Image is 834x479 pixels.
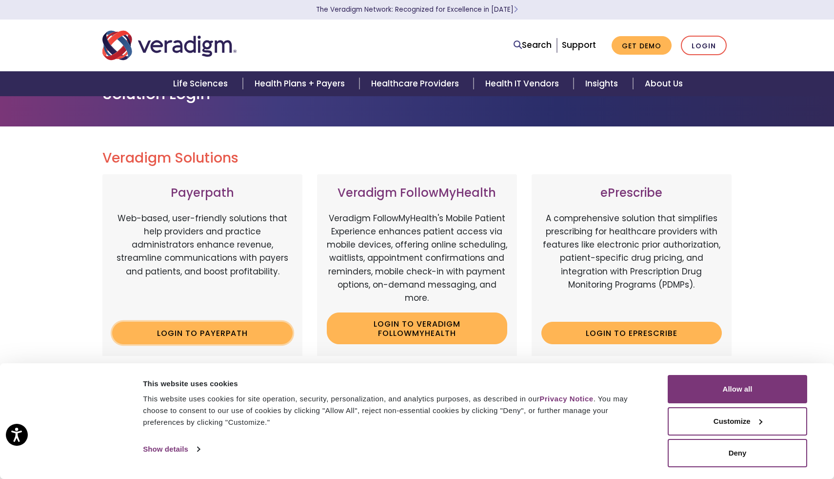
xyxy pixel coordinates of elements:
[562,39,596,51] a: Support
[316,5,518,14] a: The Veradigm Network: Recognized for Excellence in [DATE]Learn More
[102,84,732,103] h1: Solution Login
[514,5,518,14] span: Learn More
[668,407,807,436] button: Customize
[474,71,574,96] a: Health IT Vendors
[102,150,732,167] h2: Veradigm Solutions
[143,378,646,390] div: This website uses cookies
[633,71,695,96] a: About Us
[143,393,646,428] div: This website uses cookies for site operation, security, personalization, and analytics purposes, ...
[541,212,722,314] p: A comprehensive solution that simplifies prescribing for healthcare providers with features like ...
[574,71,633,96] a: Insights
[668,439,807,467] button: Deny
[243,71,359,96] a: Health Plans + Payers
[327,186,507,200] h3: Veradigm FollowMyHealth
[681,36,727,56] a: Login
[612,36,672,55] a: Get Demo
[112,186,293,200] h3: Payerpath
[327,212,507,305] p: Veradigm FollowMyHealth's Mobile Patient Experience enhances patient access via mobile devices, o...
[541,322,722,344] a: Login to ePrescribe
[161,71,242,96] a: Life Sciences
[112,322,293,344] a: Login to Payerpath
[359,71,474,96] a: Healthcare Providers
[541,186,722,200] h3: ePrescribe
[102,29,237,62] img: Veradigm logo
[143,442,199,457] a: Show details
[112,212,293,314] p: Web-based, user-friendly solutions that help providers and practice administrators enhance revenu...
[327,312,507,344] a: Login to Veradigm FollowMyHealth
[514,39,552,52] a: Search
[539,395,593,403] a: Privacy Notice
[668,375,807,403] button: Allow all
